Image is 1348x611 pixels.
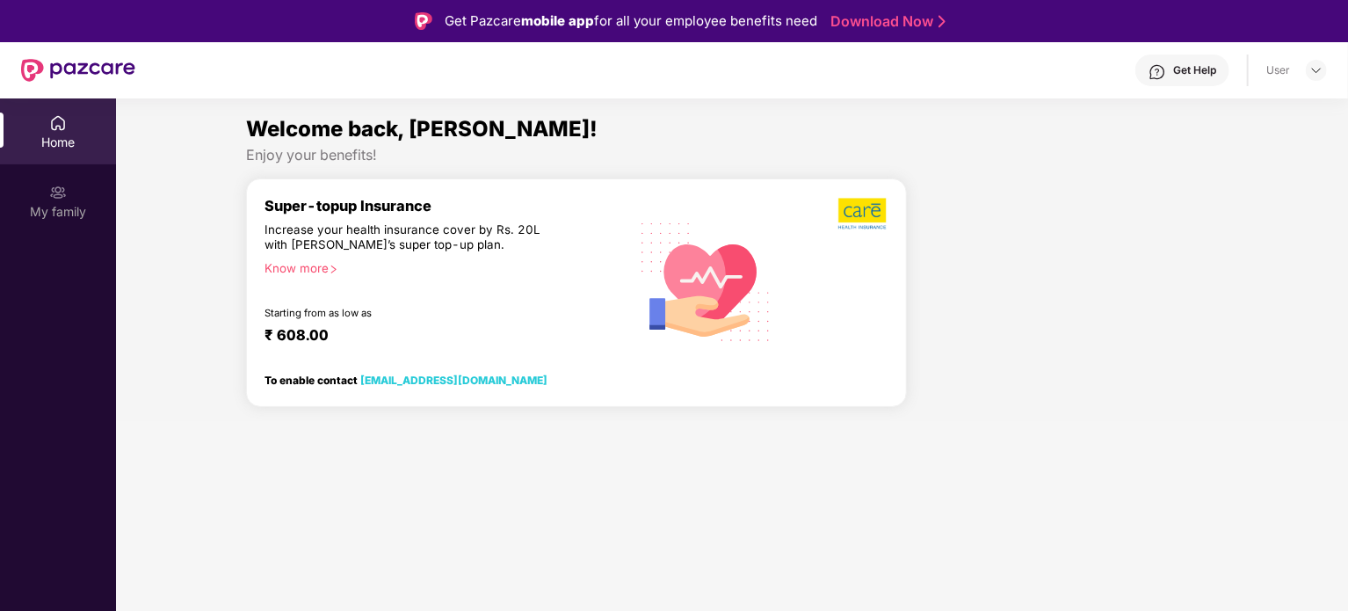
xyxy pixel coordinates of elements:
span: Welcome back, [PERSON_NAME]! [246,116,598,142]
img: svg+xml;base64,PHN2ZyB3aWR0aD0iMjAiIGhlaWdodD0iMjAiIHZpZXdCb3g9IjAgMCAyMCAyMCIgZmlsbD0ibm9uZSIgeG... [49,184,67,201]
div: Increase your health insurance cover by Rs. 20L with [PERSON_NAME]’s super top-up plan. [265,222,553,254]
img: svg+xml;base64,PHN2ZyB4bWxucz0iaHR0cDovL3d3dy53My5vcmcvMjAwMC9zdmciIHhtbG5zOnhsaW5rPSJodHRwOi8vd3... [628,201,785,360]
strong: mobile app [521,12,594,29]
img: svg+xml;base64,PHN2ZyBpZD0iRHJvcGRvd24tMzJ4MzIiIHhtbG5zPSJodHRwOi8vd3d3LnczLm9yZy8yMDAwL3N2ZyIgd2... [1309,63,1323,77]
div: To enable contact [265,374,547,386]
img: svg+xml;base64,PHN2ZyBpZD0iSG9tZSIgeG1sbnM9Imh0dHA6Ly93d3cudzMub3JnLzIwMDAvc3ZnIiB3aWR0aD0iMjAiIG... [49,114,67,132]
img: b5dec4f62d2307b9de63beb79f102df3.png [838,197,888,230]
div: Get Pazcare for all your employee benefits need [445,11,817,32]
div: Super-topup Insurance [265,197,628,215]
a: Download Now [830,12,940,31]
img: New Pazcare Logo [21,59,135,82]
span: right [329,265,338,274]
img: svg+xml;base64,PHN2ZyBpZD0iSGVscC0zMngzMiIgeG1sbnM9Imh0dHA6Ly93d3cudzMub3JnLzIwMDAvc3ZnIiB3aWR0aD... [1149,63,1166,81]
a: [EMAIL_ADDRESS][DOMAIN_NAME] [360,374,547,387]
div: User [1266,63,1290,77]
div: Get Help [1173,63,1216,77]
img: Logo [415,12,432,30]
img: Stroke [939,12,946,31]
div: Know more [265,261,618,273]
div: Enjoy your benefits! [246,146,1219,164]
div: ₹ 608.00 [265,326,611,347]
div: Starting from as low as [265,307,554,319]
